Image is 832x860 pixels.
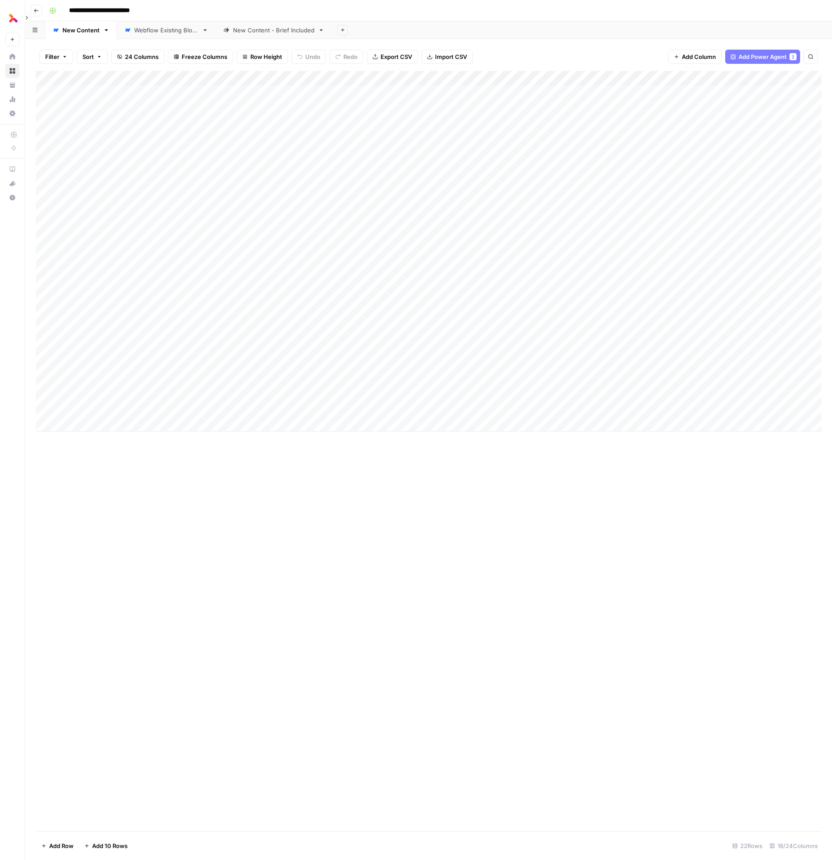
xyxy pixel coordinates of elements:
[82,52,94,61] span: Sort
[111,50,164,64] button: 24 Columns
[182,52,227,61] span: Freeze Columns
[62,26,100,35] div: New Content
[77,50,108,64] button: Sort
[305,52,320,61] span: Undo
[435,52,467,61] span: Import CSV
[216,21,332,39] a: New Content - Brief Included
[92,841,128,850] span: Add 10 Rows
[5,191,19,205] button: Help + Support
[766,839,821,853] div: 18/24 Columns
[6,177,19,190] div: What's new?
[5,176,19,191] button: What's new?
[5,162,19,176] a: AirOps Academy
[250,52,282,61] span: Row Height
[5,92,19,106] a: Usage
[5,78,19,92] a: Your Data
[117,21,216,39] a: Webflow Existing Blogs
[292,50,326,64] button: Undo
[367,50,418,64] button: Export CSV
[5,7,19,29] button: Workspace: Thoughtful AI Content Engine
[682,52,716,61] span: Add Column
[729,839,766,853] div: 22 Rows
[343,52,358,61] span: Redo
[5,50,19,64] a: Home
[49,841,74,850] span: Add Row
[421,50,473,64] button: Import CSV
[134,26,198,35] div: Webflow Existing Blogs
[5,64,19,78] a: Browse
[5,10,21,26] img: Thoughtful AI Content Engine Logo
[739,52,787,61] span: Add Power Agent
[668,50,722,64] button: Add Column
[233,26,315,35] div: New Content - Brief Included
[792,53,794,60] span: 1
[45,21,117,39] a: New Content
[79,839,133,853] button: Add 10 Rows
[725,50,800,64] button: Add Power Agent1
[5,106,19,121] a: Settings
[789,53,797,60] div: 1
[45,52,59,61] span: Filter
[381,52,412,61] span: Export CSV
[237,50,288,64] button: Row Height
[36,839,79,853] button: Add Row
[168,50,233,64] button: Freeze Columns
[39,50,73,64] button: Filter
[330,50,363,64] button: Redo
[125,52,159,61] span: 24 Columns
